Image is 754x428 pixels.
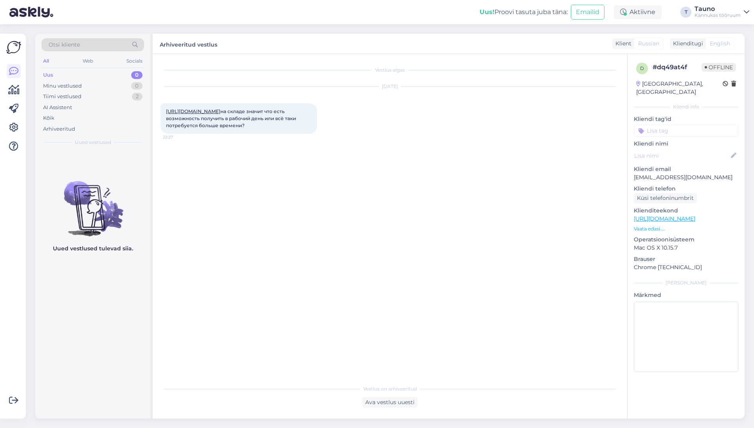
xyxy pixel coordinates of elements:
[634,215,695,222] a: [URL][DOMAIN_NAME]
[694,6,741,12] div: Tauno
[132,93,143,101] div: 2
[480,7,568,17] div: Proovi tasuta juba täna:
[43,93,81,101] div: Tiimi vestlused
[81,56,95,66] div: Web
[634,115,738,123] p: Kliendi tag'id
[634,165,738,173] p: Kliendi email
[362,397,418,408] div: Ava vestlus uuesti
[636,80,723,96] div: [GEOGRAPHIC_DATA], [GEOGRAPHIC_DATA]
[634,185,738,193] p: Kliendi telefon
[43,104,72,111] div: AI Assistent
[653,63,702,72] div: # dq49at4f
[670,40,703,48] div: Klienditugi
[131,82,143,90] div: 0
[614,5,662,19] div: Aktiivne
[634,236,738,244] p: Operatsioonisüsteem
[43,114,54,122] div: Kõik
[49,41,80,49] span: Otsi kliente
[35,167,150,237] img: No chats
[160,38,217,49] label: Arhiveeritud vestlus
[634,291,738,299] p: Märkmed
[131,71,143,79] div: 0
[125,56,144,66] div: Socials
[694,6,749,18] a: TaunoKännukas tööruum
[612,40,631,48] div: Klient
[702,63,736,72] span: Offline
[634,125,738,137] input: Lisa tag
[43,125,75,133] div: Arhiveeritud
[41,56,51,66] div: All
[694,12,741,18] div: Kännukas tööruum
[634,151,729,160] input: Lisa nimi
[634,263,738,272] p: Chrome [TECHNICAL_ID]
[75,139,111,146] span: Uued vestlused
[163,134,192,140] span: 22:27
[634,244,738,252] p: Mac OS X 10.15.7
[161,83,619,90] div: [DATE]
[166,108,297,128] span: на складе значит что есть возможность получить в рабочий день или всё таки потребуется больше вре...
[634,207,738,215] p: Klienditeekond
[6,40,21,55] img: Askly Logo
[161,67,619,74] div: Vestlus algas
[634,103,738,110] div: Kliendi info
[43,82,82,90] div: Minu vestlused
[710,40,730,48] span: English
[571,5,604,20] button: Emailid
[640,65,644,71] span: d
[638,40,659,48] span: Russian
[634,255,738,263] p: Brauser
[680,7,691,18] div: T
[363,385,417,392] span: Vestlus on arhiveeritud
[480,8,494,16] b: Uus!
[634,193,697,203] div: Küsi telefoninumbrit
[634,173,738,182] p: [EMAIL_ADDRESS][DOMAIN_NAME]
[53,245,133,253] p: Uued vestlused tulevad siia.
[166,108,220,114] a: [URL][DOMAIN_NAME]
[634,140,738,148] p: Kliendi nimi
[43,71,53,79] div: Uus
[634,225,738,232] p: Vaata edasi ...
[634,279,738,286] div: [PERSON_NAME]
